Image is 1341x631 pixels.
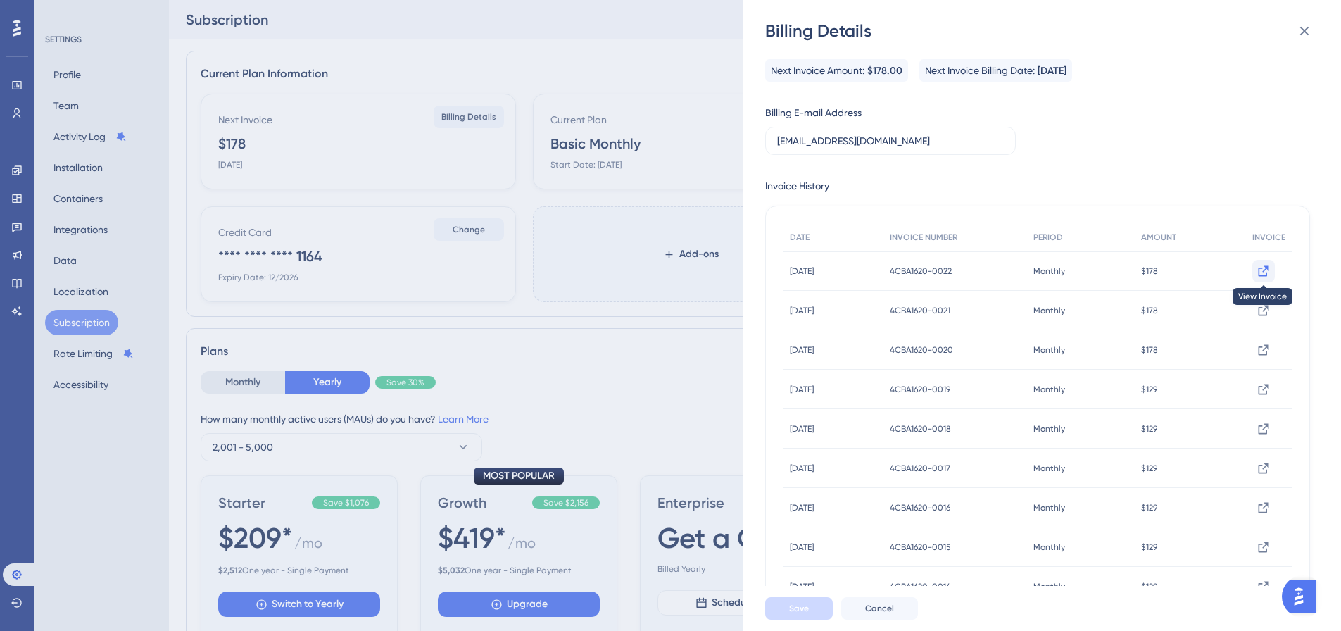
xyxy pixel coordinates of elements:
[1141,384,1157,395] span: $129
[890,384,950,395] span: 4CBA1620-0019
[1033,232,1063,243] span: PERIOD
[1033,423,1065,435] span: Monthly
[890,581,951,592] span: 4CBA1620-0014
[790,344,814,356] span: [DATE]
[790,384,814,395] span: [DATE]
[841,597,918,620] button: Cancel
[1141,542,1157,553] span: $129
[1141,581,1157,592] span: $129
[777,133,1004,149] input: E-mail
[890,265,952,277] span: 4CBA1620-0022
[1033,305,1065,316] span: Monthly
[1141,305,1158,316] span: $178
[765,177,829,194] div: Invoice History
[1141,232,1176,243] span: AMOUNT
[1038,63,1066,80] span: [DATE]
[867,63,902,80] span: $178.00
[890,423,951,435] span: 4CBA1620-0018
[765,597,833,620] button: Save
[1141,423,1157,435] span: $129
[1252,232,1285,243] span: INVOICE
[1033,502,1065,513] span: Monthly
[1033,542,1065,553] span: Monthly
[865,603,894,614] span: Cancel
[925,62,1035,79] span: Next Invoice Billing Date:
[1141,344,1158,356] span: $178
[1141,265,1158,277] span: $178
[765,104,862,121] div: Billing E-mail Address
[790,502,814,513] span: [DATE]
[890,542,951,553] span: 4CBA1620-0015
[1033,265,1065,277] span: Monthly
[790,265,814,277] span: [DATE]
[890,305,950,316] span: 4CBA1620-0021
[790,463,814,474] span: [DATE]
[890,502,950,513] span: 4CBA1620-0016
[790,423,814,435] span: [DATE]
[1033,463,1065,474] span: Monthly
[1033,384,1065,395] span: Monthly
[890,232,957,243] span: INVOICE NUMBER
[890,463,950,474] span: 4CBA1620-0017
[765,20,1321,42] div: Billing Details
[790,581,814,592] span: [DATE]
[890,344,953,356] span: 4CBA1620-0020
[790,542,814,553] span: [DATE]
[1033,581,1065,592] span: Monthly
[1141,502,1157,513] span: $129
[1033,344,1065,356] span: Monthly
[1141,463,1157,474] span: $129
[790,305,814,316] span: [DATE]
[790,232,810,243] span: DATE
[789,603,809,614] span: Save
[771,62,864,79] span: Next Invoice Amount:
[1282,575,1324,618] iframe: UserGuiding AI Assistant Launcher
